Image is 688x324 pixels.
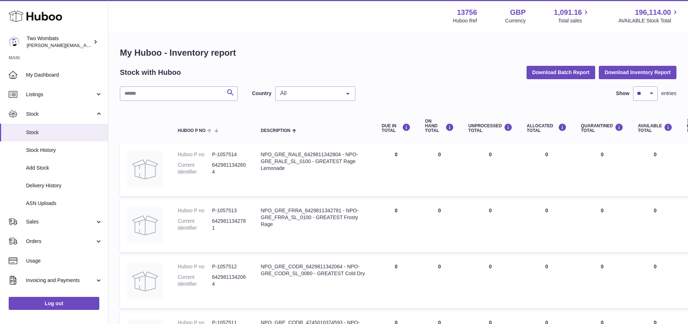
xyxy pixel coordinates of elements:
span: 0 [601,264,603,269]
div: ON HAND Total [425,119,454,133]
span: Orders [26,238,95,245]
dd: P-1057512 [212,263,246,270]
dd: 6429811342804 [212,162,246,175]
h1: My Huboo - Inventory report [120,47,676,59]
span: Usage [26,257,103,264]
a: Log out [9,297,99,310]
h2: Stock with Huboo [120,68,181,77]
label: Show [616,90,629,97]
span: Description [261,128,290,133]
div: ALLOCATED Total [527,123,567,133]
strong: 13756 [457,8,477,17]
span: My Dashboard [26,72,103,78]
span: 1,091.16 [554,8,582,17]
span: entries [661,90,676,97]
span: ASN Uploads [26,200,103,207]
span: Stock [26,129,103,136]
strong: GBP [510,8,525,17]
td: 0 [375,144,418,196]
td: 0 [520,256,574,308]
div: Currency [505,17,526,24]
img: product image [127,207,163,243]
dt: Huboo P no [178,151,212,158]
div: NPO_GRE_CODR_6429811342064 - NPO-GRE_CODR_SL_0080 - GREATEST Cold Dry [261,263,367,277]
td: 0 [631,144,680,196]
td: 0 [631,256,680,308]
span: Listings [26,91,95,98]
img: product image [127,263,163,299]
span: Huboo P no [178,128,205,133]
td: 0 [418,256,461,308]
label: Country [252,90,272,97]
dd: 6429811342064 [212,274,246,287]
td: 0 [461,144,520,196]
div: NPO_GRE_FRRA_6429811342781 - NPO-GRE_FRRA_SL_0100 - GREATEST Frosty Rage [261,207,367,228]
span: Total sales [558,17,590,24]
td: 0 [461,200,520,252]
dd: P-1057514 [212,151,246,158]
img: adam.randall@twowombats.com [9,37,20,47]
span: 0 [601,152,603,157]
div: Huboo Ref [453,17,477,24]
div: DUE IN TOTAL [382,123,411,133]
dt: Current identifier [178,218,212,231]
span: Stock [26,111,95,118]
a: 196,114.00 AVAILABLE Stock Total [618,8,679,24]
span: Stock History [26,147,103,154]
button: Download Batch Report [527,66,596,79]
img: product image [127,151,163,187]
div: Two Wombats [27,35,92,49]
dd: P-1057513 [212,207,246,214]
td: 0 [418,200,461,252]
td: 0 [520,144,574,196]
dt: Current identifier [178,274,212,287]
a: 1,091.16 Total sales [554,8,590,24]
dt: Current identifier [178,162,212,175]
dt: Huboo P no [178,263,212,270]
td: 0 [631,200,680,252]
span: 0 [601,208,603,213]
td: 0 [375,200,418,252]
td: 0 [418,144,461,196]
span: All [278,90,341,97]
button: Download Inventory Report [599,66,676,79]
span: [PERSON_NAME][EMAIL_ADDRESS][PERSON_NAME][DOMAIN_NAME] [27,42,183,48]
span: Add Stock [26,165,103,171]
span: Delivery History [26,182,103,189]
span: 196,114.00 [635,8,671,17]
div: AVAILABLE Total [638,123,672,133]
td: 0 [375,256,418,308]
div: UNPROCESSED Total [468,123,512,133]
span: Invoicing and Payments [26,277,95,284]
dt: Huboo P no [178,207,212,214]
td: 0 [520,200,574,252]
td: 0 [461,256,520,308]
div: NPO_GRE_RALE_6429811342804 - NPO-GRE_RALE_SL_0100 - GREATEST Rage Lemonade [261,151,367,172]
div: QUARANTINED Total [581,123,624,133]
span: AVAILABLE Stock Total [618,17,679,24]
dd: 6429811342781 [212,218,246,231]
span: Sales [26,218,95,225]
